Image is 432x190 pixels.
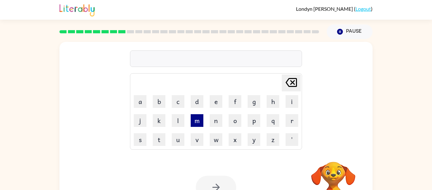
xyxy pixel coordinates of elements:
button: Pause [327,24,373,39]
button: m [191,114,203,127]
button: b [153,95,165,108]
span: Londyn [PERSON_NAME] [296,6,354,12]
button: q [267,114,279,127]
a: Logout [355,6,371,12]
button: v [191,133,203,146]
div: ( ) [296,6,373,12]
button: f [229,95,241,108]
button: s [134,133,146,146]
button: d [191,95,203,108]
button: u [172,133,184,146]
button: c [172,95,184,108]
button: e [210,95,222,108]
button: i [286,95,298,108]
button: x [229,133,241,146]
button: p [248,114,260,127]
button: z [267,133,279,146]
button: a [134,95,146,108]
button: ' [286,133,298,146]
button: k [153,114,165,127]
button: t [153,133,165,146]
button: w [210,133,222,146]
img: Literably [59,3,95,16]
button: n [210,114,222,127]
button: r [286,114,298,127]
button: h [267,95,279,108]
button: l [172,114,184,127]
button: j [134,114,146,127]
button: o [229,114,241,127]
button: y [248,133,260,146]
button: g [248,95,260,108]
